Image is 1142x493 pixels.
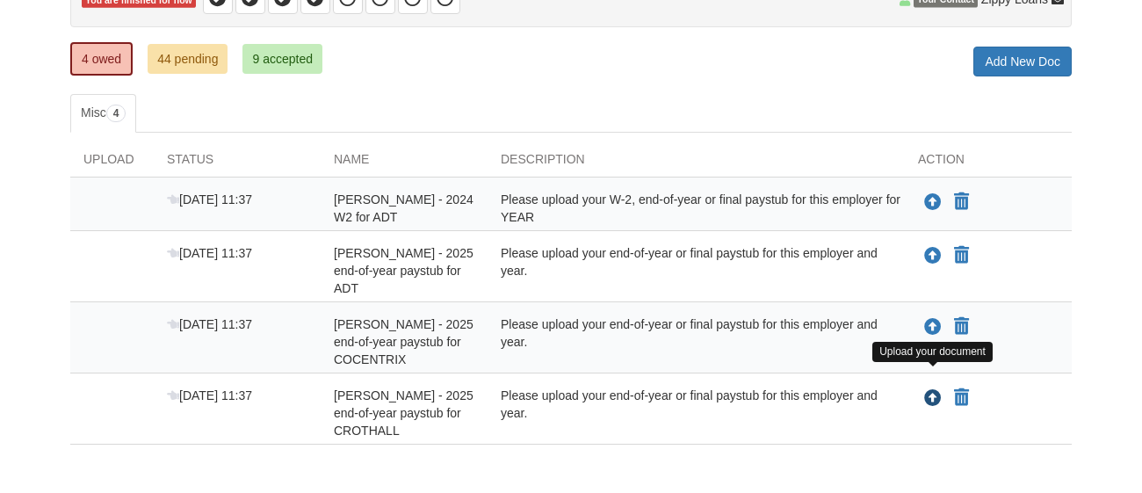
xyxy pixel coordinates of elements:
span: [DATE] 11:37 [167,192,252,207]
button: Upload Dina Protin - 2025 end-of-year paystub for ADT [922,244,943,267]
span: [DATE] 11:37 [167,317,252,331]
div: Upload [70,150,154,177]
span: [DATE] 11:37 [167,246,252,260]
a: 44 pending [148,44,228,74]
span: [PERSON_NAME] - 2025 end-of-year paystub for ADT [334,246,473,295]
div: Name [321,150,488,177]
button: Upload Dina Protin - 2025 end-of-year paystub for COCENTRIX [922,315,943,338]
a: 4 owed [70,42,133,76]
span: [PERSON_NAME] - 2024 W2 for ADT [334,192,473,224]
div: Please upload your W-2, end-of-year or final paystub for this employer for YEAR [488,191,905,226]
div: Description [488,150,905,177]
button: Declare Dina Protin - 2024 W2 for ADT not applicable [952,192,971,213]
a: Add New Doc [973,47,1072,76]
span: 4 [106,105,126,122]
span: [DATE] 11:37 [167,388,252,402]
div: Please upload your end-of-year or final paystub for this employer and year. [488,244,905,297]
a: Misc [70,94,136,133]
button: Upload Dina Protin - 2024 W2 for ADT [922,191,943,214]
a: 9 accepted [242,44,322,74]
div: Please upload your end-of-year or final paystub for this employer and year. [488,315,905,368]
button: Upload Dina Protin - 2025 end-of-year paystub for CROTHALL [922,387,943,410]
div: Status [154,150,321,177]
span: [PERSON_NAME] - 2025 end-of-year paystub for COCENTRIX [334,317,473,366]
span: [PERSON_NAME] - 2025 end-of-year paystub for CROTHALL [334,388,473,438]
div: Please upload your end-of-year or final paystub for this employer and year. [488,387,905,439]
button: Declare Dina Protin - 2025 end-of-year paystub for COCENTRIX not applicable [952,316,971,337]
div: Upload your document [872,342,993,362]
button: Declare Dina Protin - 2025 end-of-year paystub for ADT not applicable [952,245,971,266]
div: Action [905,150,1072,177]
button: Declare Dina Protin - 2025 end-of-year paystub for CROTHALL not applicable [952,388,971,409]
